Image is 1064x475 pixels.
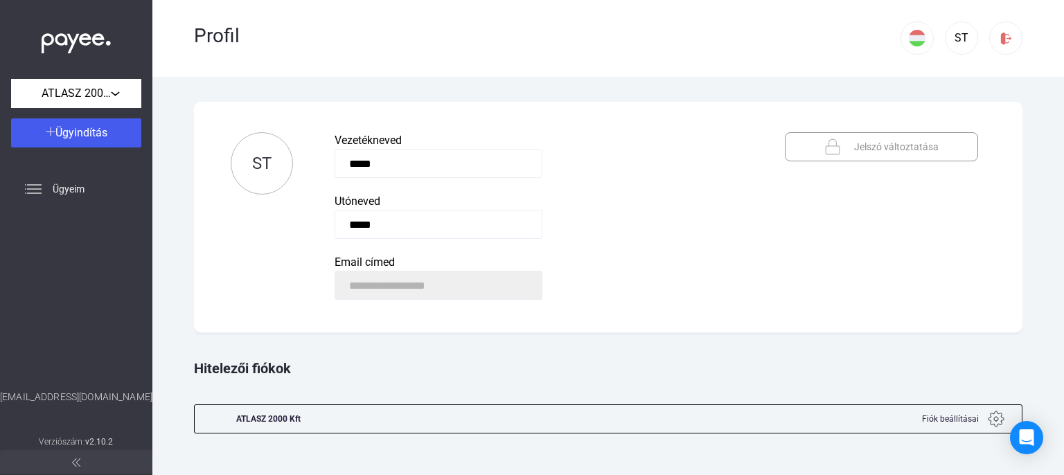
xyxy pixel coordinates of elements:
[904,405,1022,433] button: Fiók beállításai
[11,79,141,108] button: ATLASZ 2000 Kft
[785,132,978,161] button: lock-blueJelszó változtatása
[53,181,85,197] span: Ügyeim
[25,181,42,197] img: list.svg
[194,24,901,48] div: Profil
[42,85,111,102] span: ATLASZ 2000 Kft
[854,138,939,155] span: Jelszó változtatása
[11,118,141,147] button: Ügyindítás
[85,437,114,447] strong: v2.10.2
[55,126,107,139] span: Ügyindítás
[236,405,301,433] div: ATLASZ 2000 Kft
[988,411,1004,427] img: gear.svg
[989,21,1022,55] button: logout-red
[335,254,743,271] div: Email címed
[335,132,743,149] div: Vezetékneved
[72,458,80,467] img: arrow-double-left-grey.svg
[252,154,272,173] span: ST
[999,31,1013,46] img: logout-red
[945,21,978,55] button: ST
[194,339,1022,397] div: Hitelezői fiókok
[901,21,934,55] button: HU
[46,127,55,136] img: plus-white.svg
[922,411,979,427] span: Fiók beállításai
[909,30,925,46] img: HU
[335,193,743,210] div: Utóneved
[42,26,111,54] img: white-payee-white-dot.svg
[231,132,293,195] button: ST
[950,30,973,46] div: ST
[1010,421,1043,454] div: Open Intercom Messenger
[824,138,841,155] img: lock-blue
